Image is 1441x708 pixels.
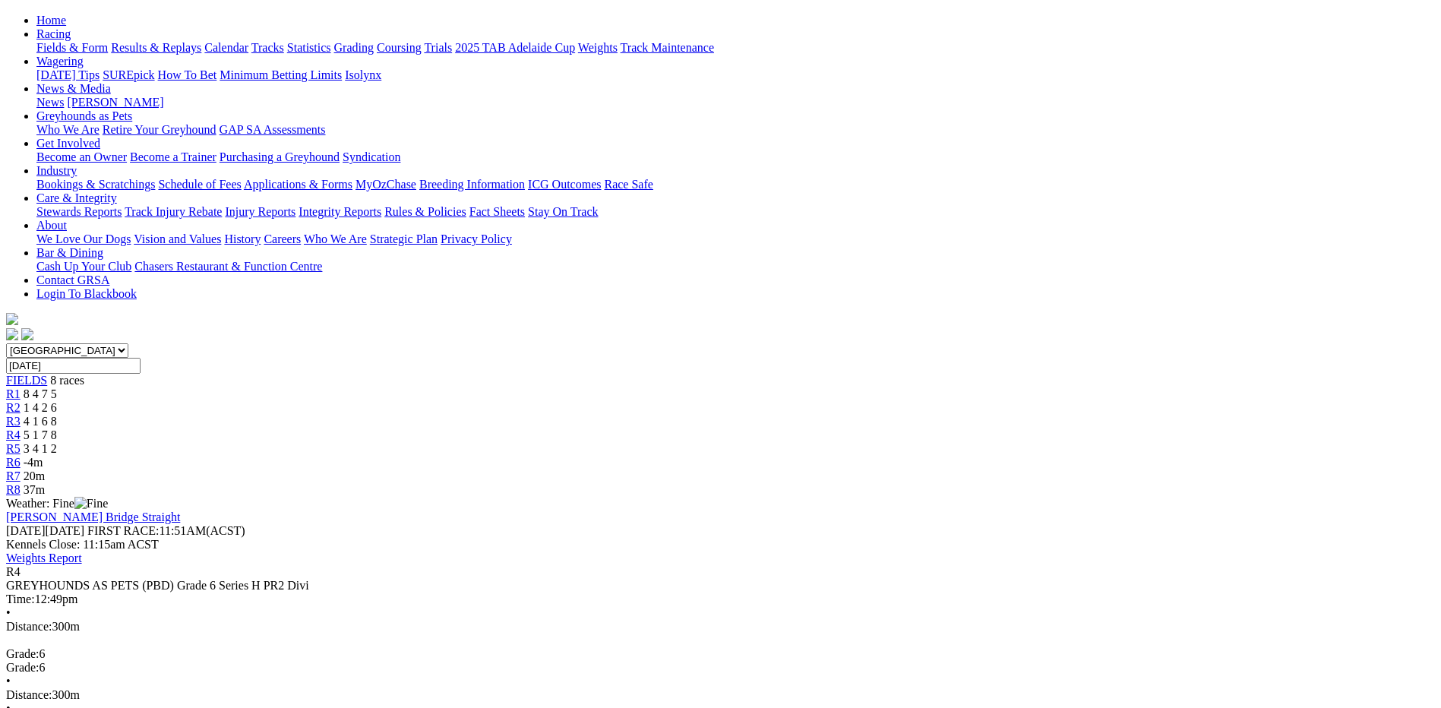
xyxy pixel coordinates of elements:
[125,205,222,218] a: Track Injury Rebate
[6,688,1435,702] div: 300m
[370,232,438,245] a: Strategic Plan
[36,123,100,136] a: Who We Are
[103,123,216,136] a: Retire Your Greyhound
[158,68,217,81] a: How To Bet
[6,647,1435,661] div: 6
[6,688,52,701] span: Distance:
[6,456,21,469] a: R6
[6,497,108,510] span: Weather: Fine
[6,524,84,537] span: [DATE]
[134,232,221,245] a: Vision and Values
[384,205,466,218] a: Rules & Policies
[6,469,21,482] a: R7
[6,620,1435,634] div: 300m
[299,205,381,218] a: Integrity Reports
[287,41,331,54] a: Statistics
[134,260,322,273] a: Chasers Restaurant & Function Centre
[36,123,1435,137] div: Greyhounds as Pets
[604,178,653,191] a: Race Safe
[21,328,33,340] img: twitter.svg
[24,442,57,455] span: 3 4 1 2
[36,137,100,150] a: Get Involved
[36,232,1435,246] div: About
[24,469,45,482] span: 20m
[6,328,18,340] img: facebook.svg
[36,27,71,40] a: Racing
[111,41,201,54] a: Results & Replays
[6,620,52,633] span: Distance:
[6,606,11,619] span: •
[36,150,127,163] a: Become an Owner
[343,150,400,163] a: Syndication
[6,565,21,578] span: R4
[36,82,111,95] a: News & Media
[36,109,132,122] a: Greyhounds as Pets
[36,55,84,68] a: Wagering
[36,191,117,204] a: Care & Integrity
[6,483,21,496] a: R8
[87,524,159,537] span: FIRST RACE:
[6,552,82,564] a: Weights Report
[244,178,352,191] a: Applications & Forms
[6,647,40,660] span: Grade:
[36,246,103,259] a: Bar & Dining
[50,374,84,387] span: 8 races
[441,232,512,245] a: Privacy Policy
[36,164,77,177] a: Industry
[6,401,21,414] span: R2
[6,415,21,428] a: R3
[24,483,45,496] span: 37m
[36,232,131,245] a: We Love Our Dogs
[74,497,108,510] img: Fine
[6,374,47,387] a: FIELDS
[424,41,452,54] a: Trials
[36,273,109,286] a: Contact GRSA
[6,442,21,455] a: R5
[36,68,1435,82] div: Wagering
[36,178,1435,191] div: Industry
[220,68,342,81] a: Minimum Betting Limits
[6,593,35,605] span: Time:
[334,41,374,54] a: Grading
[345,68,381,81] a: Isolynx
[36,178,155,191] a: Bookings & Scratchings
[87,524,245,537] span: 11:51AM(ACST)
[6,387,21,400] a: R1
[377,41,422,54] a: Coursing
[469,205,525,218] a: Fact Sheets
[224,232,261,245] a: History
[6,593,1435,606] div: 12:49pm
[36,205,1435,219] div: Care & Integrity
[204,41,248,54] a: Calendar
[225,205,295,218] a: Injury Reports
[36,260,131,273] a: Cash Up Your Club
[6,358,141,374] input: Select date
[158,178,241,191] a: Schedule of Fees
[6,661,1435,675] div: 6
[36,41,1435,55] div: Racing
[24,456,43,469] span: -4m
[6,661,40,674] span: Grade:
[67,96,163,109] a: [PERSON_NAME]
[24,387,57,400] span: 8 4 7 5
[528,178,601,191] a: ICG Outcomes
[36,150,1435,164] div: Get Involved
[24,401,57,414] span: 1 4 2 6
[6,428,21,441] a: R4
[36,96,64,109] a: News
[220,150,340,163] a: Purchasing a Greyhound
[6,313,18,325] img: logo-grsa-white.png
[24,428,57,441] span: 5 1 7 8
[419,178,525,191] a: Breeding Information
[103,68,154,81] a: SUREpick
[36,205,122,218] a: Stewards Reports
[36,14,66,27] a: Home
[36,96,1435,109] div: News & Media
[36,68,100,81] a: [DATE] Tips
